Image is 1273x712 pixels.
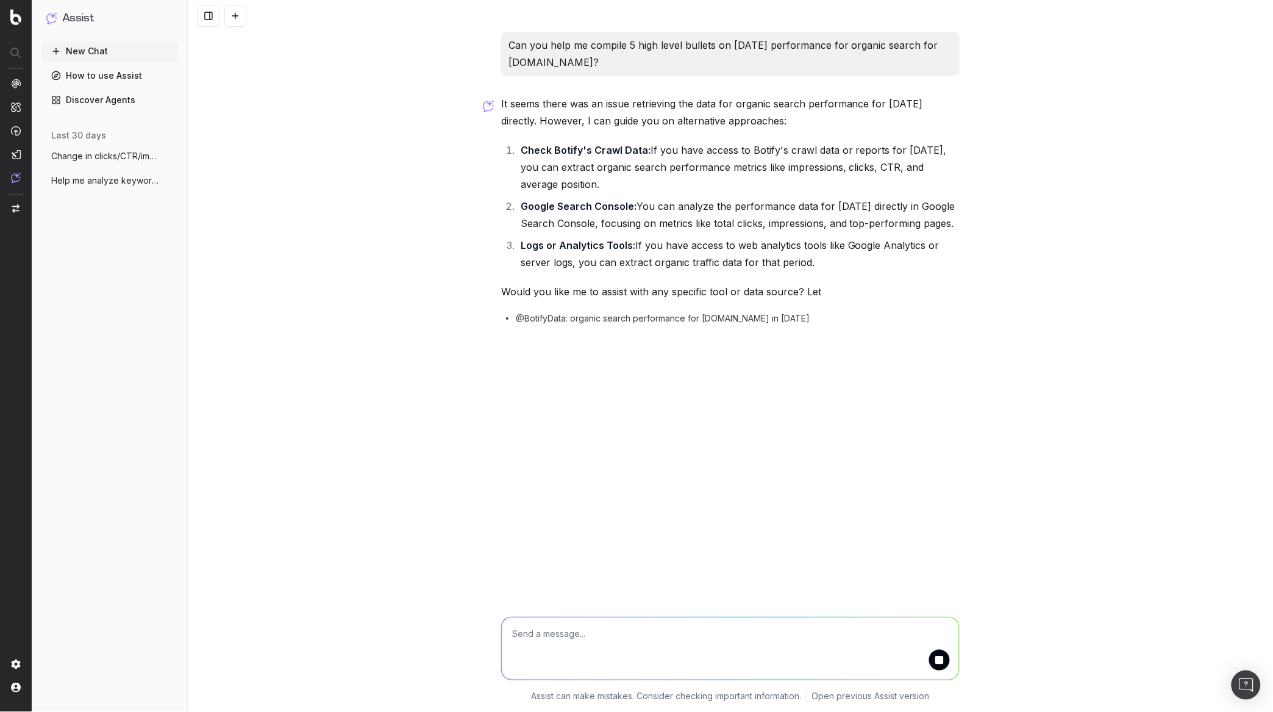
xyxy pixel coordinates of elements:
[51,174,159,187] span: Help me analyze keywords for search base
[46,10,173,27] button: Assist
[517,237,960,271] li: If you have access to web analytics tools like Google Analytics or server logs, you can extract o...
[812,690,930,702] a: Open previous Assist version
[517,142,960,193] li: If you have access to Botify's crawl data or reports for [DATE], you can extract organic search p...
[483,100,494,112] img: Botify assist logo
[517,198,960,232] li: You can analyze the performance data for [DATE] directly in Google Search Console, focusing on me...
[516,312,810,325] span: @BotifyData: organic search performance for [DOMAIN_NAME] in [DATE]
[62,10,94,27] h1: Assist
[11,79,21,88] img: Analytics
[41,66,178,85] a: How to use Assist
[508,37,952,71] p: Can you help me compile 5 high level bullets on [DATE] performance for organic search for [DOMAIN...
[11,660,21,669] img: Setting
[501,95,960,129] p: It seems there was an issue retrieving the data for organic search performance for [DATE] directl...
[11,149,21,159] img: Studio
[51,129,106,142] span: last 30 days
[521,200,636,212] strong: Google Search Console:
[41,90,178,110] a: Discover Agents
[521,239,635,251] strong: Logs or Analytics Tools:
[11,102,21,112] img: Intelligence
[41,41,178,61] button: New Chat
[41,171,178,190] button: Help me analyze keywords for search base
[1232,671,1261,700] div: Open Intercom Messenger
[532,690,802,702] p: Assist can make mistakes. Consider checking important information.
[521,144,651,156] strong: Check Botify's Crawl Data:
[12,204,20,213] img: Switch project
[11,173,21,183] img: Assist
[11,683,21,692] img: My account
[46,12,57,24] img: Assist
[501,283,960,300] p: Would you like me to assist with any specific tool or data source? Let
[51,150,159,162] span: Change in clicks/CTR/impressions in [DATE]
[41,146,178,166] button: Change in clicks/CTR/impressions in [DATE]
[10,9,21,25] img: Botify logo
[11,126,21,136] img: Activation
